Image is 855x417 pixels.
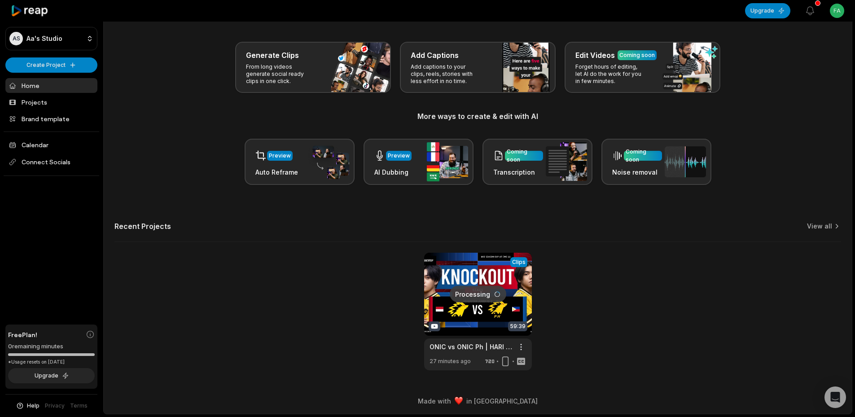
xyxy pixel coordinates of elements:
span: Help [27,402,39,410]
a: Calendar [5,137,97,152]
div: Coming soon [619,51,655,59]
img: heart emoji [455,397,463,405]
div: Preview [269,152,291,160]
img: transcription.png [546,142,587,181]
div: Coming soon [507,148,541,164]
img: noise_removal.png [665,146,706,177]
div: 0 remaining minutes [8,342,95,351]
button: Upgrade [8,368,95,383]
div: Made with in [GEOGRAPHIC_DATA] [112,396,844,406]
h3: Auto Reframe [255,167,298,177]
h3: Transcription [493,167,543,177]
p: Add captions to your clips, reels, stories with less effort in no time. [411,63,480,85]
a: ONIC vs ONIC Ph | HARI 9 | MSC di EWC 25 | Perebutan Juara Ke-3 [430,342,512,351]
h3: Noise removal [612,167,662,177]
img: ai_dubbing.png [427,142,468,181]
div: AS [9,32,23,45]
span: Free Plan! [8,330,37,339]
div: Coming soon [626,148,660,164]
a: Terms [70,402,88,410]
button: Upgrade [745,3,790,18]
span: Connect Socials [5,154,97,170]
a: View all [807,222,832,231]
div: Preview [388,152,410,160]
div: *Usage resets on [DATE] [8,359,95,365]
h3: Add Captions [411,50,459,61]
p: From long videos generate social ready clips in one click. [246,63,316,85]
h2: Recent Projects [114,222,171,231]
p: Aa's Studio [26,35,62,43]
a: Projects [5,95,97,110]
h3: Edit Videos [575,50,615,61]
h3: More ways to create & edit with AI [114,111,841,122]
h3: AI Dubbing [374,167,412,177]
a: Home [5,78,97,93]
div: Open Intercom Messenger [824,386,846,408]
button: Help [16,402,39,410]
a: Privacy [45,402,65,410]
button: Create Project [5,57,97,73]
h3: Generate Clips [246,50,299,61]
p: Forget hours of editing, let AI do the work for you in few minutes. [575,63,645,85]
img: auto_reframe.png [308,145,349,180]
a: Brand template [5,111,97,126]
